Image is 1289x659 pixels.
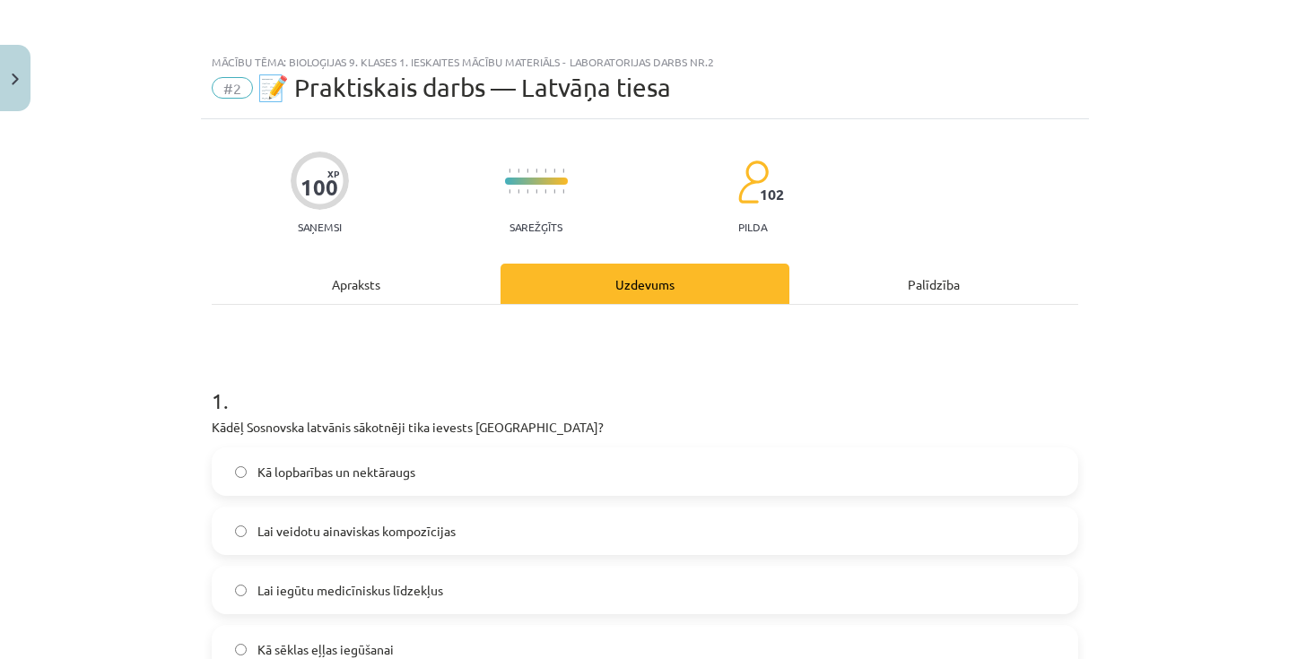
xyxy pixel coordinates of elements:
[257,640,394,659] span: Kā sēklas eļļas iegūšanai
[212,56,1078,68] div: Mācību tēma: Bioloģijas 9. klases 1. ieskaites mācību materiāls - laboratorijas darbs nr.2
[737,160,769,204] img: students-c634bb4e5e11cddfef0936a35e636f08e4e9abd3cc4e673bd6f9a4125e45ecb1.svg
[544,169,546,173] img: icon-short-line-57e1e144782c952c97e751825c79c345078a6d821885a25fce030b3d8c18986b.svg
[562,189,564,194] img: icon-short-line-57e1e144782c952c97e751825c79c345078a6d821885a25fce030b3d8c18986b.svg
[212,418,1078,437] p: Kādēļ Sosnovska latvānis sākotnēji tika ievests [GEOGRAPHIC_DATA]?
[562,169,564,173] img: icon-short-line-57e1e144782c952c97e751825c79c345078a6d821885a25fce030b3d8c18986b.svg
[12,74,19,85] img: icon-close-lesson-0947bae3869378f0d4975bcd49f059093ad1ed9edebbc8119c70593378902aed.svg
[212,357,1078,412] h1: 1 .
[235,644,247,655] input: Kā sēklas eļļas iegūšanai
[738,221,767,233] p: pilda
[527,169,528,173] img: icon-short-line-57e1e144782c952c97e751825c79c345078a6d821885a25fce030b3d8c18986b.svg
[527,189,528,194] img: icon-short-line-57e1e144782c952c97e751825c79c345078a6d821885a25fce030b3d8c18986b.svg
[257,463,415,481] span: Kā lopbarības un nektāraugs
[257,73,671,102] span: 📝 Praktiskais darbs — Latvāņa tiesa
[300,175,338,200] div: 100
[536,189,537,194] img: icon-short-line-57e1e144782c952c97e751825c79c345078a6d821885a25fce030b3d8c18986b.svg
[789,264,1078,304] div: Palīdzība
[760,186,784,203] span: 102
[235,585,247,596] input: Lai iegūtu medicīniskus līdzekļus
[291,221,349,233] p: Saņemsi
[518,169,519,173] img: icon-short-line-57e1e144782c952c97e751825c79c345078a6d821885a25fce030b3d8c18986b.svg
[212,264,501,304] div: Apraksts
[518,189,519,194] img: icon-short-line-57e1e144782c952c97e751825c79c345078a6d821885a25fce030b3d8c18986b.svg
[553,169,555,173] img: icon-short-line-57e1e144782c952c97e751825c79c345078a6d821885a25fce030b3d8c18986b.svg
[510,221,562,233] p: Sarežģīts
[553,189,555,194] img: icon-short-line-57e1e144782c952c97e751825c79c345078a6d821885a25fce030b3d8c18986b.svg
[501,264,789,304] div: Uzdevums
[257,581,443,600] span: Lai iegūtu medicīniskus līdzekļus
[327,169,339,178] span: XP
[509,169,510,173] img: icon-short-line-57e1e144782c952c97e751825c79c345078a6d821885a25fce030b3d8c18986b.svg
[212,77,253,99] span: #2
[536,169,537,173] img: icon-short-line-57e1e144782c952c97e751825c79c345078a6d821885a25fce030b3d8c18986b.svg
[509,189,510,194] img: icon-short-line-57e1e144782c952c97e751825c79c345078a6d821885a25fce030b3d8c18986b.svg
[235,466,247,478] input: Kā lopbarības un nektāraugs
[257,522,456,541] span: Lai veidotu ainaviskas kompozīcijas
[235,525,247,537] input: Lai veidotu ainaviskas kompozīcijas
[544,189,546,194] img: icon-short-line-57e1e144782c952c97e751825c79c345078a6d821885a25fce030b3d8c18986b.svg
